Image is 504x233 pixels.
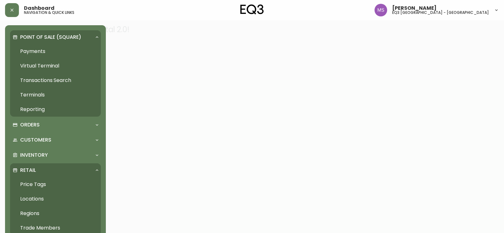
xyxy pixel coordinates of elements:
div: Customers [10,133,101,147]
a: Price Tags [10,177,101,192]
a: Transactions Search [10,73,101,88]
span: [PERSON_NAME] [392,6,437,11]
a: Locations [10,192,101,206]
div: Orders [10,118,101,132]
p: Retail [20,167,36,174]
p: Orders [20,121,40,128]
a: Virtual Terminal [10,59,101,73]
p: Customers [20,137,51,143]
img: 1b6e43211f6f3cc0b0729c9049b8e7af [375,4,387,16]
a: Regions [10,206,101,221]
div: Point of Sale (Square) [10,30,101,44]
div: Inventory [10,148,101,162]
div: Retail [10,163,101,177]
p: Point of Sale (Square) [20,34,81,41]
img: logo [240,4,264,15]
a: Reporting [10,102,101,117]
a: Terminals [10,88,101,102]
h5: eq3 [GEOGRAPHIC_DATA] - [GEOGRAPHIC_DATA] [392,11,489,15]
h5: navigation & quick links [24,11,74,15]
span: Dashboard [24,6,54,11]
a: Payments [10,44,101,59]
p: Inventory [20,152,48,159]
